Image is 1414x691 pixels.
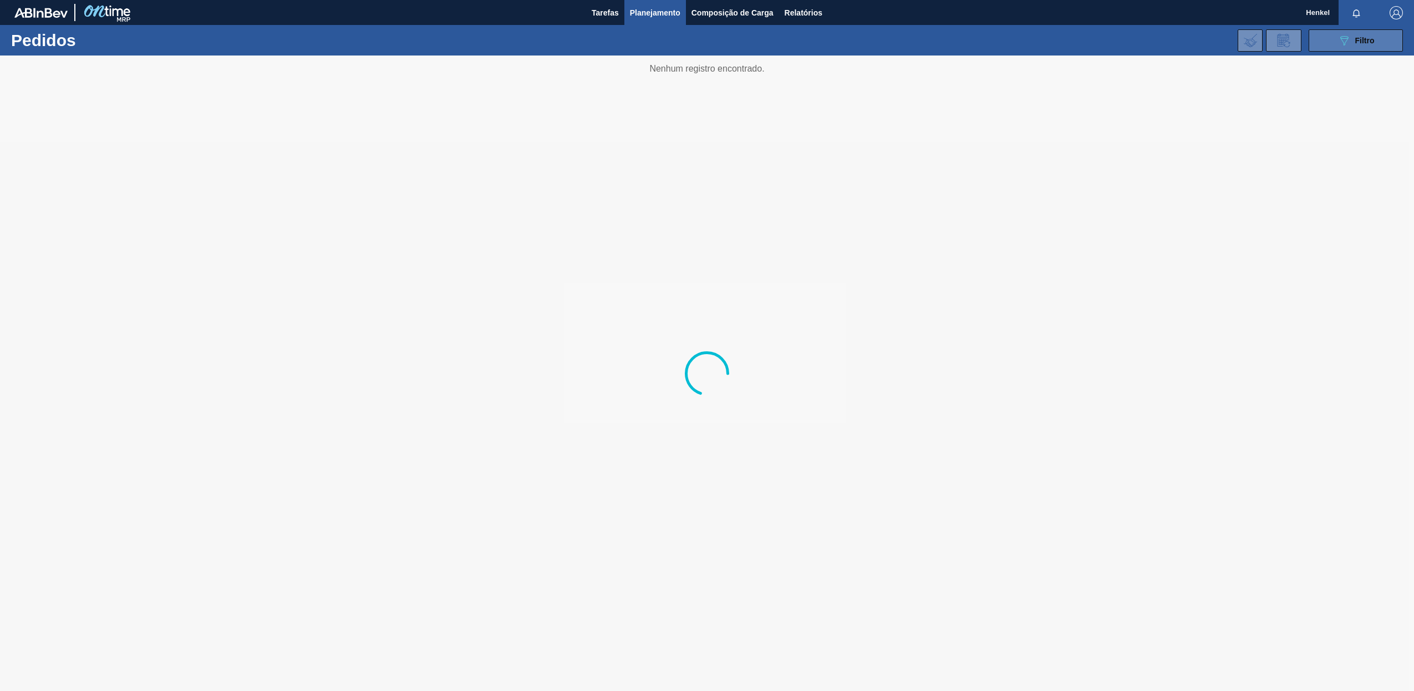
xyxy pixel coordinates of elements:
[1238,29,1263,52] div: Importar Negociações dos Pedidos
[592,6,619,19] span: Tarefas
[1309,29,1403,52] button: Filtro
[11,34,184,47] h1: Pedidos
[630,6,680,19] span: Planejamento
[14,8,68,18] img: TNhmsLtSVTkK8tSr43FrP2fwEKptu5GPRR3wAAAABJRU5ErkJggg==
[785,6,822,19] span: Relatórios
[691,6,774,19] span: Composição de Carga
[1339,5,1374,21] button: Notificações
[1355,36,1375,45] span: Filtro
[1390,6,1403,19] img: Logout
[1266,29,1301,52] div: Solicitação de Revisão de Pedidos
